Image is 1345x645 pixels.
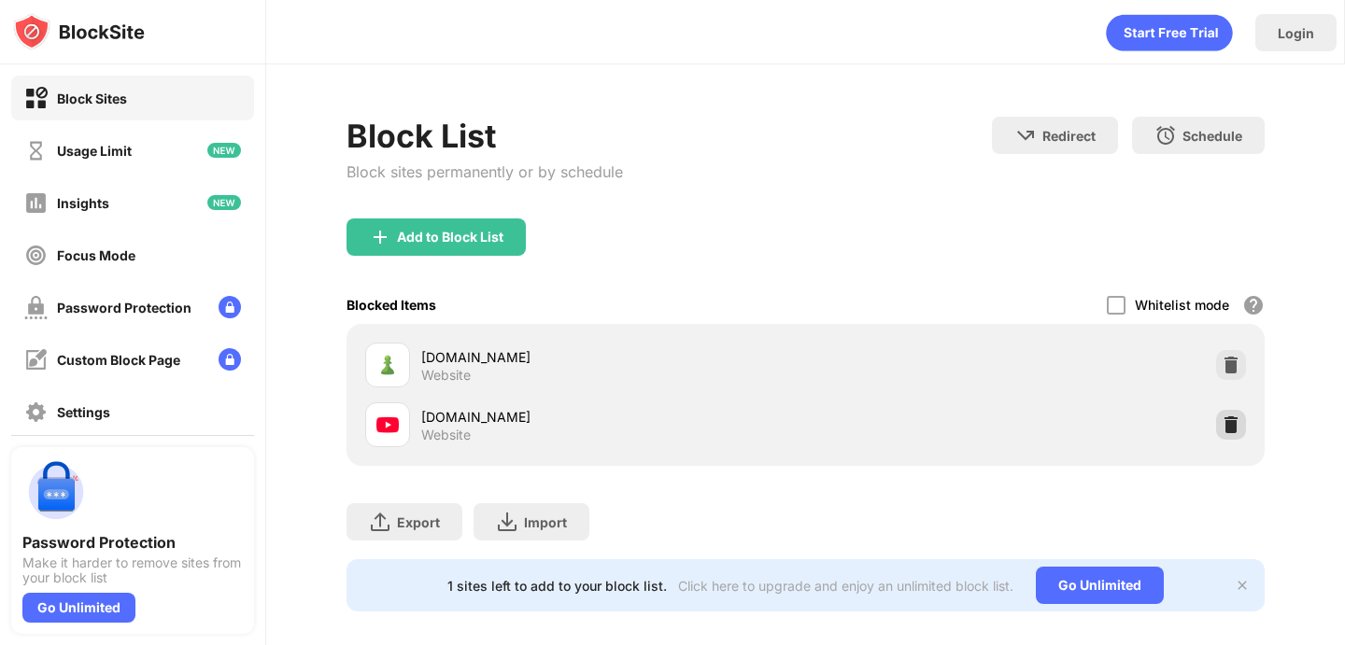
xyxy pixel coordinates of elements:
div: Password Protection [57,300,191,315]
div: Whitelist mode [1135,297,1229,313]
img: logo-blocksite.svg [13,13,145,50]
div: Go Unlimited [22,593,135,623]
div: Website [421,427,471,443]
img: focus-off.svg [24,244,48,267]
img: password-protection-off.svg [24,296,48,319]
div: Export [397,514,440,530]
img: new-icon.svg [207,143,241,158]
div: Login [1278,25,1314,41]
div: [DOMAIN_NAME] [421,407,805,427]
div: Go Unlimited [1036,567,1164,604]
img: x-button.svg [1235,578,1250,593]
img: lock-menu.svg [219,296,241,318]
div: [DOMAIN_NAME] [421,347,805,367]
div: Blocked Items [347,297,436,313]
img: insights-off.svg [24,191,48,215]
div: Usage Limit [57,143,132,159]
img: block-on.svg [24,87,48,110]
div: Insights [57,195,109,211]
div: Website [421,367,471,384]
div: Block List [347,117,623,155]
div: Import [524,514,567,530]
img: favicons [376,354,399,376]
div: Block Sites [57,91,127,106]
div: Add to Block List [397,230,503,245]
div: Block sites permanently or by schedule [347,162,623,181]
img: lock-menu.svg [219,348,241,371]
div: Redirect [1042,128,1096,144]
img: new-icon.svg [207,195,241,210]
div: animation [1106,14,1233,51]
div: Focus Mode [57,247,135,263]
div: Custom Block Page [57,352,180,368]
img: push-password-protection.svg [22,458,90,526]
div: Make it harder to remove sites from your block list [22,555,243,585]
div: Password Protection [22,533,243,552]
img: time-usage-off.svg [24,139,48,162]
div: Schedule [1182,128,1242,144]
div: 1 sites left to add to your block list. [447,578,667,594]
div: Click here to upgrade and enjoy an unlimited block list. [678,578,1013,594]
img: settings-off.svg [24,400,48,424]
div: Settings [57,404,110,420]
img: favicons [376,414,399,436]
img: customize-block-page-off.svg [24,348,48,372]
